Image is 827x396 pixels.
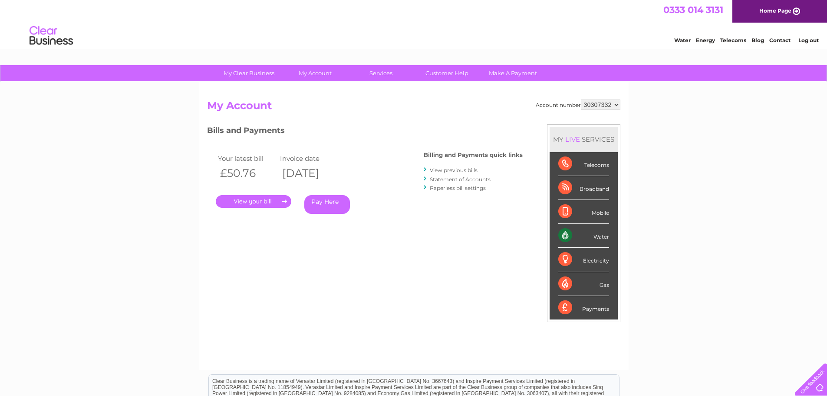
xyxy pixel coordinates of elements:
[430,185,486,191] a: Paperless bill settings
[663,4,723,15] a: 0333 014 3131
[477,65,549,81] a: Make A Payment
[207,100,620,116] h2: My Account
[29,23,73,49] img: logo.png
[563,135,582,143] div: LIVE
[430,167,478,173] a: View previous bills
[798,37,819,43] a: Log out
[345,65,417,81] a: Services
[278,153,340,164] td: Invoice date
[411,65,483,81] a: Customer Help
[213,65,285,81] a: My Clear Business
[424,152,523,158] h4: Billing and Payments quick links
[207,124,523,140] h3: Bills and Payments
[674,37,691,43] a: Water
[720,37,746,43] a: Telecoms
[278,164,340,182] th: [DATE]
[430,176,491,183] a: Statement of Accounts
[304,195,350,214] a: Pay Here
[216,195,291,208] a: .
[279,65,351,81] a: My Account
[558,224,609,248] div: Water
[751,37,764,43] a: Blog
[216,164,278,182] th: £50.76
[216,153,278,164] td: Your latest bill
[558,296,609,319] div: Payments
[558,176,609,200] div: Broadband
[558,272,609,296] div: Gas
[558,152,609,176] div: Telecoms
[558,248,609,272] div: Electricity
[769,37,791,43] a: Contact
[558,200,609,224] div: Mobile
[209,5,619,42] div: Clear Business is a trading name of Verastar Limited (registered in [GEOGRAPHIC_DATA] No. 3667643...
[550,127,618,152] div: MY SERVICES
[696,37,715,43] a: Energy
[536,100,620,110] div: Account number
